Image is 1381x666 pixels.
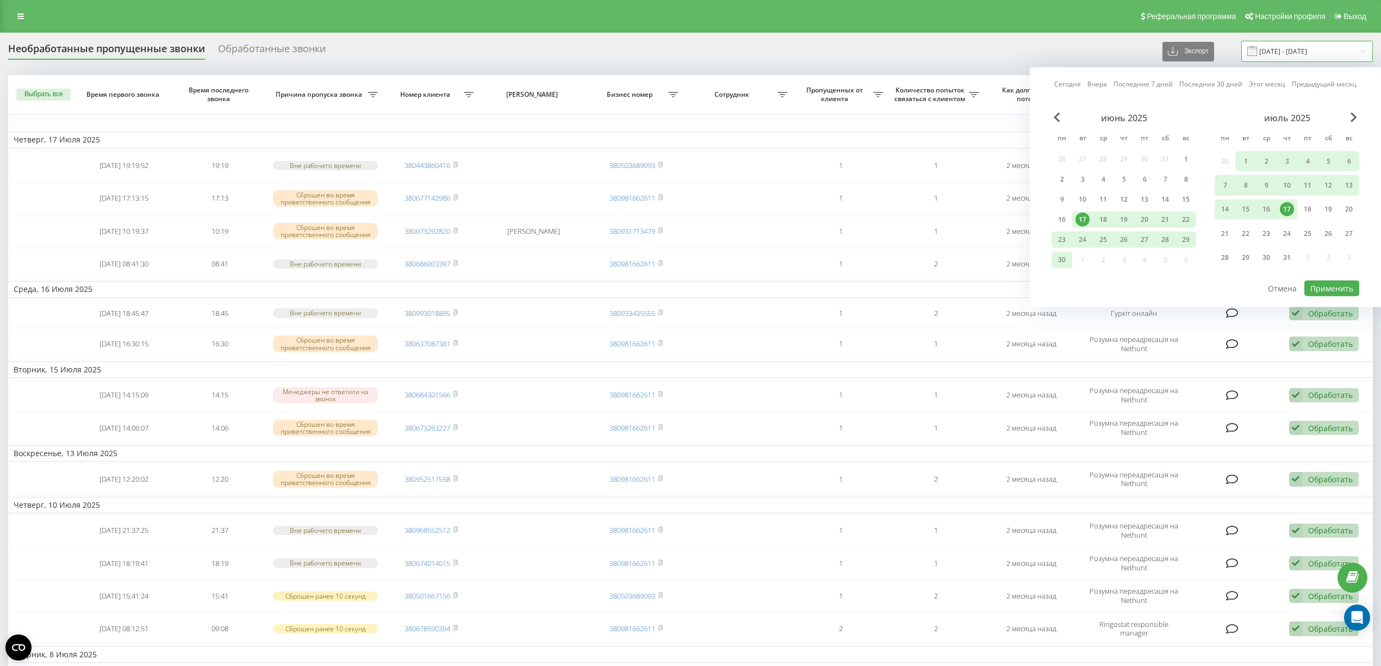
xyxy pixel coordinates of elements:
[888,248,984,279] td: 2
[888,515,984,546] td: 1
[1179,192,1193,207] div: 15
[1344,605,1370,631] div: Open Intercom Messenger
[1113,211,1134,228] div: чт 19 июня 2025 г.
[1117,213,1131,227] div: 19
[1096,213,1110,227] div: 18
[594,90,669,99] span: Бизнес номер
[1074,131,1091,147] abbr: вторник
[1137,213,1152,227] div: 20
[172,613,268,644] td: 09:08
[8,497,1373,513] td: Четверг, 10 Июля 2025
[1079,328,1189,359] td: Розумна переадресація на Nethunt
[1318,223,1339,244] div: сб 26 июля 2025 г.
[77,515,172,546] td: [DATE] 21:37:25
[1215,175,1235,195] div: пн 7 июля 2025 г.
[793,515,888,546] td: 1
[273,592,378,601] div: Сброшен ранее 10 секунд
[77,300,172,327] td: [DATE] 18:45:47
[1055,253,1069,267] div: 30
[405,525,450,535] a: 380968552512
[1175,151,1196,167] div: вс 1 июня 2025 г.
[273,387,378,403] div: Менеджеры не ответили на звонок
[1093,232,1113,248] div: ср 25 июня 2025 г.
[1052,252,1072,268] div: пн 30 июня 2025 г.
[405,591,450,601] a: 380501667156
[1280,202,1294,216] div: 17
[405,624,450,633] a: 380678590394
[609,308,655,318] a: 380933435555
[888,581,984,611] td: 2
[793,413,888,443] td: 1
[1351,113,1357,122] span: Next Month
[1079,581,1189,611] td: Розумна переадресація на Nethunt
[1217,131,1233,147] abbr: понедельник
[1277,151,1297,171] div: чт 3 июля 2025 г.
[1339,223,1359,244] div: вс 27 июля 2025 г.
[1277,223,1297,244] div: чт 24 июля 2025 г.
[1055,172,1069,186] div: 2
[1137,192,1152,207] div: 13
[1215,223,1235,244] div: пн 21 июля 2025 г.
[1235,151,1256,171] div: вт 1 июля 2025 г.
[609,591,655,601] a: 380503689093
[1259,154,1273,168] div: 2
[984,151,1080,181] td: 2 месяца назад
[1259,227,1273,241] div: 23
[1218,227,1232,241] div: 21
[609,193,655,203] a: 380981662611
[1218,178,1232,192] div: 7
[984,216,1080,246] td: 2 месяца назад
[1256,199,1277,219] div: ср 16 июля 2025 г.
[1055,213,1069,227] div: 16
[1147,12,1236,21] span: Реферальная программа
[1239,227,1253,241] div: 22
[273,624,378,633] div: Сброшен ранее 10 секунд
[1079,548,1189,578] td: Розумна переадресація на Nethunt
[1280,178,1294,192] div: 10
[1175,171,1196,188] div: вс 8 июня 2025 г.
[86,90,162,99] span: Время первого звонка
[489,90,578,99] span: [PERSON_NAME]
[405,558,450,568] a: 380674014015
[273,558,378,568] div: Вне рабочего времени
[793,248,888,279] td: 1
[1258,131,1274,147] abbr: среда
[77,216,172,246] td: [DATE] 10:19:37
[1339,199,1359,219] div: вс 20 июля 2025 г.
[1308,308,1353,319] div: Обработать
[1218,202,1232,216] div: 14
[1079,413,1189,443] td: Розумна переадресація на Nethunt
[1134,232,1155,248] div: пт 27 июня 2025 г.
[172,216,268,246] td: 10:19
[888,613,984,644] td: 2
[1318,199,1339,219] div: сб 19 июля 2025 г.
[1075,172,1090,186] div: 3
[1308,423,1353,433] div: Обработать
[1157,131,1173,147] abbr: суббота
[405,308,450,318] a: 380993018895
[1280,154,1294,168] div: 3
[218,43,326,60] div: Обработанные звонки
[1259,251,1273,265] div: 30
[1215,113,1359,123] div: июль 2025
[1096,233,1110,247] div: 25
[1318,175,1339,195] div: сб 12 июля 2025 г.
[1297,175,1318,195] div: пт 11 июля 2025 г.
[1339,151,1359,171] div: вс 6 июля 2025 г.
[8,132,1373,148] td: Четверг, 17 Июля 2025
[1179,213,1193,227] div: 22
[1155,191,1175,208] div: сб 14 июня 2025 г.
[389,90,464,99] span: Номер клиента
[1318,151,1339,171] div: сб 5 июля 2025 г.
[172,413,268,443] td: 14:06
[273,526,378,535] div: Вне рабочего времени
[1155,232,1175,248] div: сб 28 июня 2025 г.
[1093,191,1113,208] div: ср 11 июня 2025 г.
[1321,202,1335,216] div: 19
[273,223,378,239] div: Сброшен во время приветственного сообщения
[1256,223,1277,244] div: ср 23 июля 2025 г.
[1301,227,1315,241] div: 25
[405,474,450,484] a: 380952517558
[1054,131,1070,147] abbr: понедельник
[1178,131,1194,147] abbr: воскресенье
